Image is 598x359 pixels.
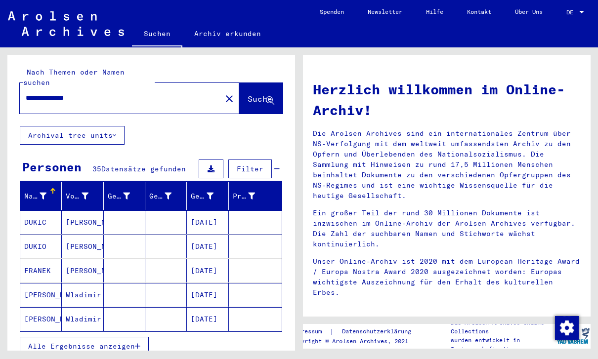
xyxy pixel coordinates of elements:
img: Zustimmung ändern [555,316,579,340]
mat-cell: [DATE] [187,307,228,331]
p: Copyright © Arolsen Archives, 2021 [291,337,423,346]
button: Suche [239,83,283,114]
span: Filter [237,164,263,173]
span: DE [566,9,577,16]
a: Impressum [291,326,330,337]
mat-header-cell: Prisoner # [229,182,282,210]
button: Filter [228,160,272,178]
p: wurden entwickelt in Partnerschaft mit [451,336,555,354]
mat-cell: [PERSON_NAME] [62,259,103,282]
mat-cell: DUKIC [20,210,62,234]
button: Archival tree units [20,126,125,145]
div: Geburtsdatum [191,188,228,204]
mat-header-cell: Geburtsname [104,182,145,210]
div: Geburt‏ [149,191,171,201]
div: Personen [22,158,82,176]
mat-header-cell: Geburt‏ [145,182,187,210]
div: Geburtsdatum [191,191,213,201]
mat-icon: close [223,93,235,105]
mat-header-cell: Nachname [20,182,62,210]
button: Clear [219,88,239,108]
p: Die Arolsen Archives sind ein internationales Zentrum über NS-Verfolgung mit dem weltweit umfasse... [313,128,581,201]
mat-label: Nach Themen oder Namen suchen [23,68,125,87]
a: Datenschutzerklärung [334,326,423,337]
mat-cell: [DATE] [187,283,228,307]
a: Archiv erkunden [182,22,273,45]
div: Prisoner # [233,191,255,201]
mat-cell: [DATE] [187,235,228,258]
p: Ein großer Teil der rund 30 Millionen Dokumente ist inzwischen im Online-Archiv der Arolsen Archi... [313,208,581,249]
mat-cell: [DATE] [187,210,228,234]
mat-cell: DUKIO [20,235,62,258]
mat-cell: Wladimir [62,307,103,331]
div: Geburtsname [108,191,130,201]
div: | [291,326,423,337]
img: Arolsen_neg.svg [8,11,124,36]
div: Prisoner # [233,188,270,204]
p: Unser Online-Archiv ist 2020 mit dem European Heritage Award / Europa Nostra Award 2020 ausgezeic... [313,256,581,298]
div: Nachname [24,191,46,201]
mat-header-cell: Geburtsdatum [187,182,228,210]
div: Vorname [66,191,88,201]
p: Die Arolsen Archives Online-Collections [451,318,555,336]
span: Datensätze gefunden [101,164,186,173]
div: Geburtsname [108,188,145,204]
div: Geburt‏ [149,188,186,204]
mat-cell: Wladimir [62,283,103,307]
mat-cell: [PERSON_NAME] [20,307,62,331]
mat-cell: [PERSON_NAME] [20,283,62,307]
h1: Herzlich willkommen im Online-Archiv! [313,79,581,120]
span: Suche [248,94,272,104]
mat-cell: [PERSON_NAME] [62,235,103,258]
mat-cell: FRANEK [20,259,62,282]
span: Alle Ergebnisse anzeigen [28,342,135,351]
div: Vorname [66,188,103,204]
mat-cell: [PERSON_NAME] [62,210,103,234]
button: Alle Ergebnisse anzeigen [20,337,149,356]
mat-header-cell: Vorname [62,182,103,210]
mat-cell: [DATE] [187,259,228,282]
div: Nachname [24,188,61,204]
span: 35 [92,164,101,173]
a: Suchen [132,22,182,47]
